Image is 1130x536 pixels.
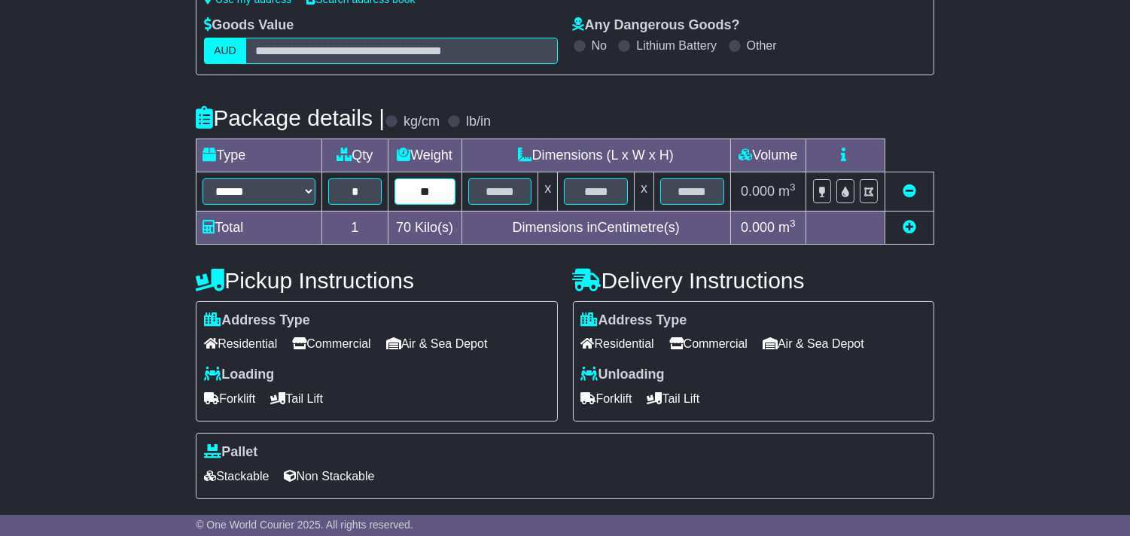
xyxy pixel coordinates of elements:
[741,184,775,199] span: 0.000
[581,312,687,329] label: Address Type
[284,464,374,488] span: Non Stackable
[790,218,796,229] sup: 3
[270,387,323,410] span: Tail Lift
[204,367,274,383] label: Loading
[581,332,654,355] span: Residential
[461,211,730,244] td: Dimensions in Centimetre(s)
[466,114,491,130] label: lb/in
[635,172,654,211] td: x
[636,38,717,53] label: Lithium Battery
[204,444,257,461] label: Pallet
[386,332,488,355] span: Air & Sea Depot
[763,332,864,355] span: Air & Sea Depot
[573,268,934,293] h4: Delivery Instructions
[204,17,294,34] label: Goods Value
[196,139,322,172] td: Type
[903,184,916,199] a: Remove this item
[730,139,806,172] td: Volume
[292,332,370,355] span: Commercial
[204,38,246,64] label: AUD
[404,114,440,130] label: kg/cm
[647,387,700,410] span: Tail Lift
[322,211,388,244] td: 1
[747,38,777,53] label: Other
[196,519,413,531] span: © One World Courier 2025. All rights reserved.
[196,105,385,130] h4: Package details |
[388,139,461,172] td: Weight
[196,211,322,244] td: Total
[790,181,796,193] sup: 3
[322,139,388,172] td: Qty
[581,367,665,383] label: Unloading
[204,312,310,329] label: Address Type
[778,220,796,235] span: m
[903,220,916,235] a: Add new item
[778,184,796,199] span: m
[461,139,730,172] td: Dimensions (L x W x H)
[204,332,277,355] span: Residential
[396,220,411,235] span: 70
[592,38,607,53] label: No
[669,332,748,355] span: Commercial
[204,464,269,488] span: Stackable
[581,387,632,410] span: Forklift
[538,172,558,211] td: x
[573,17,740,34] label: Any Dangerous Goods?
[196,268,557,293] h4: Pickup Instructions
[204,387,255,410] span: Forklift
[741,220,775,235] span: 0.000
[388,211,461,244] td: Kilo(s)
